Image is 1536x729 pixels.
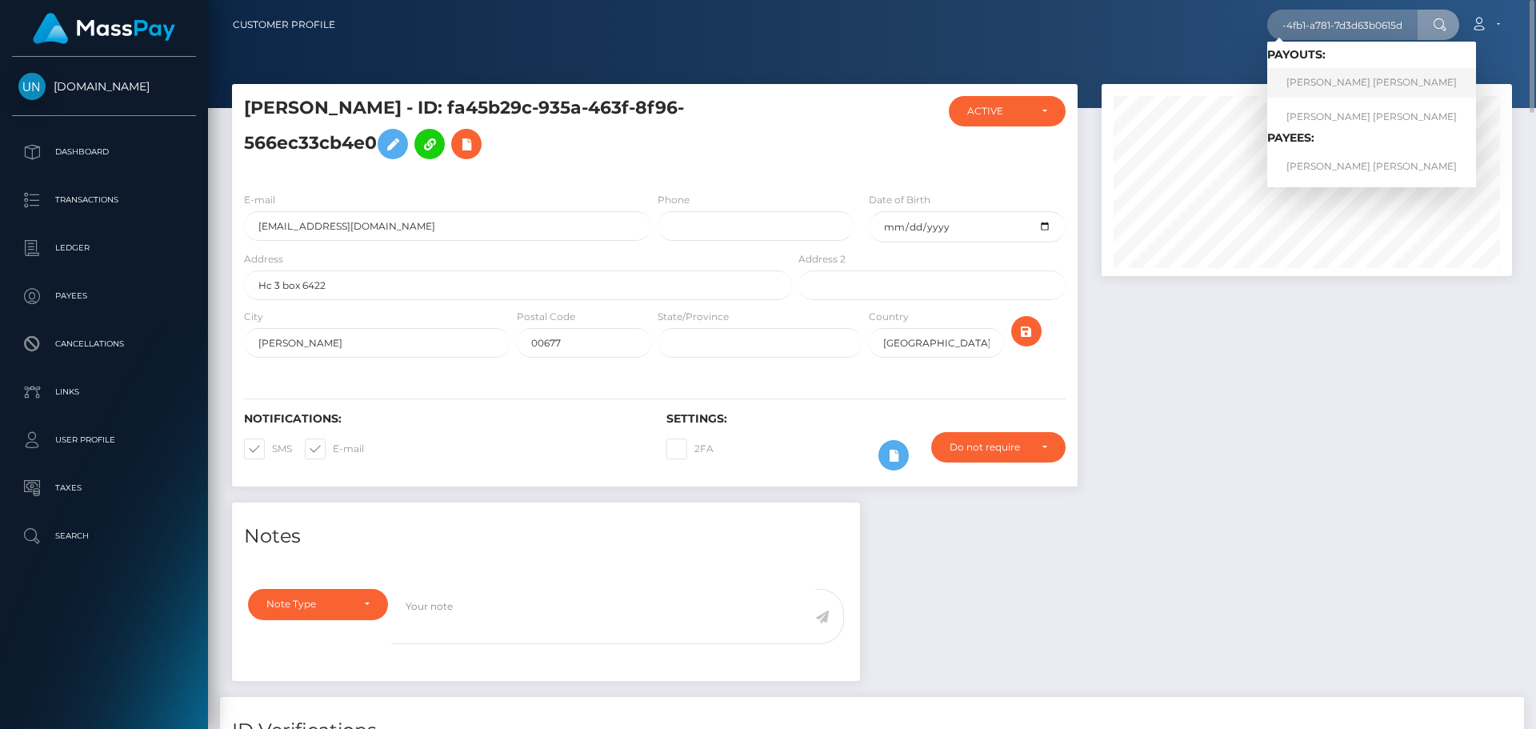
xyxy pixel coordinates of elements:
[1267,151,1476,181] a: [PERSON_NAME] [PERSON_NAME]
[18,188,190,212] p: Transactions
[244,412,642,426] h6: Notifications:
[12,276,196,316] a: Payees
[1267,68,1476,98] a: [PERSON_NAME] [PERSON_NAME]
[12,468,196,508] a: Taxes
[658,310,729,324] label: State/Province
[18,428,190,452] p: User Profile
[12,79,196,94] span: [DOMAIN_NAME]
[18,524,190,548] p: Search
[950,441,1029,454] div: Do not require
[233,8,335,42] a: Customer Profile
[244,523,848,551] h4: Notes
[12,180,196,220] a: Transactions
[1267,48,1476,62] h6: Payouts:
[869,310,909,324] label: Country
[931,432,1066,463] button: Do not require
[18,476,190,500] p: Taxes
[949,96,1066,126] button: ACTIVE
[18,236,190,260] p: Ledger
[869,193,930,207] label: Date of Birth
[1267,131,1476,145] h6: Payees:
[12,420,196,460] a: User Profile
[658,193,690,207] label: Phone
[12,228,196,268] a: Ledger
[12,324,196,364] a: Cancellations
[1267,102,1476,131] a: [PERSON_NAME] [PERSON_NAME]
[33,13,175,44] img: MassPay Logo
[18,380,190,404] p: Links
[12,132,196,172] a: Dashboard
[305,439,364,459] label: E-mail
[666,412,1065,426] h6: Settings:
[244,96,783,167] h5: [PERSON_NAME] - ID: fa45b29c-935a-463f-8f96-566ec33cb4e0
[12,516,196,556] a: Search
[244,439,292,459] label: SMS
[248,589,388,619] button: Note Type
[666,439,714,459] label: 2FA
[967,105,1029,118] div: ACTIVE
[1267,10,1418,40] input: Search...
[12,372,196,412] a: Links
[798,252,846,266] label: Address 2
[18,73,46,100] img: Unlockt.me
[244,193,275,207] label: E-mail
[244,310,263,324] label: City
[18,284,190,308] p: Payees
[18,140,190,164] p: Dashboard
[18,332,190,356] p: Cancellations
[517,310,575,324] label: Postal Code
[244,252,283,266] label: Address
[266,598,351,611] div: Note Type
